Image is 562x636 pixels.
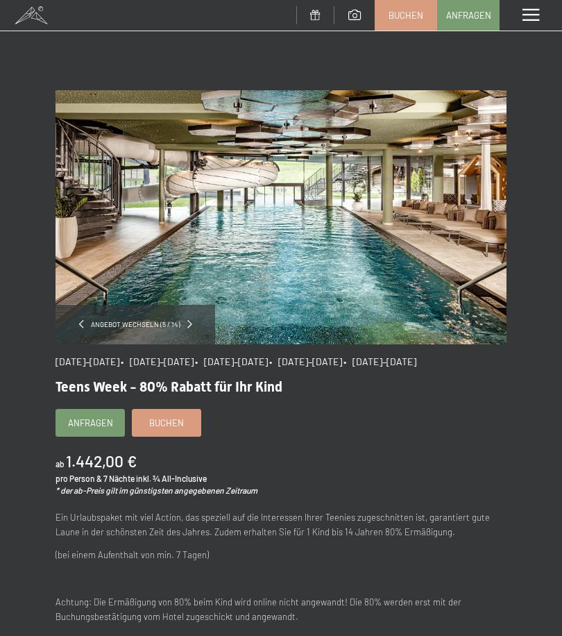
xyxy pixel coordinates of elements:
[56,459,65,469] span: ab
[133,410,201,436] a: Buchen
[56,90,506,344] img: Teens Week - 80% Rabatt für Ihr Kind
[136,474,207,483] span: inkl. ¾ All-Inclusive
[375,1,436,30] a: Buchen
[343,355,416,367] span: • [DATE]–[DATE]
[121,355,194,367] span: • [DATE]–[DATE]
[56,410,124,436] a: Anfragen
[195,355,268,367] span: • [DATE]–[DATE]
[103,474,135,483] span: 7 Nächte
[56,378,282,395] span: Teens Week - 80% Rabatt für Ihr Kind
[68,417,113,429] span: Anfragen
[269,355,342,367] span: • [DATE]–[DATE]
[56,548,506,562] p: (bei einem Aufenthalt von min. 7 Tagen)
[446,9,491,22] span: Anfragen
[84,319,187,329] span: Angebot wechseln (5 / 14)
[149,417,184,429] span: Buchen
[56,355,119,367] span: [DATE]–[DATE]
[56,485,257,495] em: * der ab-Preis gilt im günstigsten angegebenen Zeitraum
[438,1,499,30] a: Anfragen
[389,9,423,22] span: Buchen
[66,451,137,471] b: 1.442,00 €
[56,474,102,483] span: pro Person &
[56,595,506,624] p: Achtung: Die Ermäßigung von 80% beim Kind wird online nicht angewandt! Die 80% werden erst mit de...
[56,510,506,539] p: Ein Urlaubspaket mit viel Action, das speziell auf die Interessen Ihrer Teenies zugeschnitten ist...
